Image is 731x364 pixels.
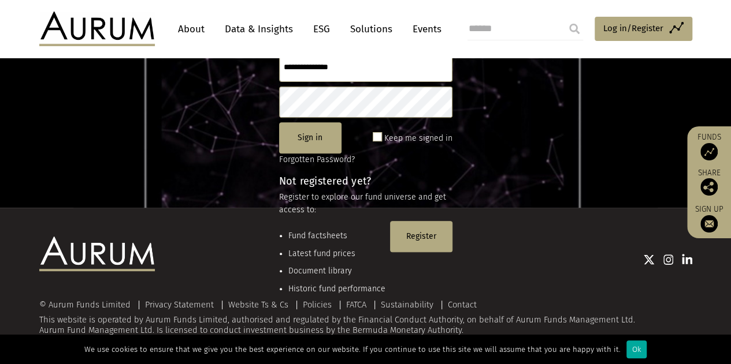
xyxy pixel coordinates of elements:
div: This website is operated by Aurum Funds Limited, authorised and regulated by the Financial Conduc... [39,300,692,335]
div: Ok [626,340,647,358]
p: Register to explore our fund universe and get access to: [279,191,452,217]
a: About [172,18,210,40]
a: Funds [693,132,725,160]
a: Sustainability [381,299,433,310]
input: Submit [563,17,586,40]
img: Instagram icon [663,254,674,265]
img: Aurum Logo [39,237,155,271]
img: Access Funds [700,143,718,160]
a: Website Ts & Cs [228,299,288,310]
img: Share this post [700,178,718,196]
a: Events [407,18,441,40]
img: Twitter icon [643,254,655,265]
img: Sign up to our newsletter [700,215,718,232]
div: Share [693,169,725,196]
div: © Aurum Funds Limited [39,301,136,309]
img: Aurum [39,12,155,46]
a: Policies [303,299,332,310]
li: Fund factsheets [288,230,385,242]
a: FATCA [346,299,366,310]
label: Keep me signed in [384,132,452,145]
h4: Not registered yet? [279,176,452,186]
img: Linkedin icon [682,254,692,265]
a: Contact [448,299,477,310]
a: Solutions [344,18,398,40]
a: Sign up [693,204,725,232]
a: Privacy Statement [145,299,214,310]
a: Forgotten Password? [279,155,355,164]
span: Log in/Register [603,21,663,35]
a: Data & Insights [219,18,299,40]
button: Sign in [279,122,342,153]
button: Register [390,221,452,252]
a: ESG [307,18,336,40]
a: Log in/Register [595,17,692,41]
